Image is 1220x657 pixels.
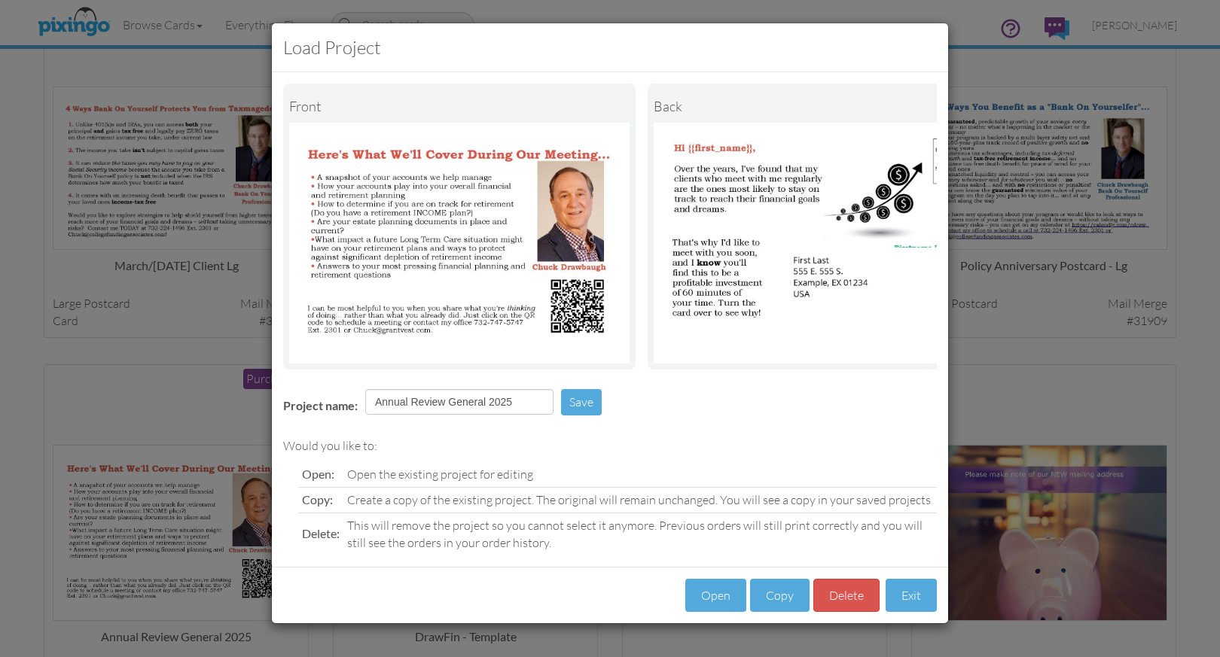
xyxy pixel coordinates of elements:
[283,35,937,60] h3: Load Project
[302,467,334,481] span: Open:
[1219,656,1220,657] iframe: Chat
[813,579,880,613] button: Delete
[302,526,340,540] span: Delete:
[886,579,937,613] button: Exit
[289,90,630,123] div: Front
[365,389,554,415] input: Enter project name
[289,123,630,363] img: Landscape Image
[283,397,358,415] label: Project name:
[750,579,810,613] button: Copy
[302,492,333,506] span: Copy:
[343,487,937,513] td: Create a copy of the existing project. The original will remain unchanged. You will see a copy in...
[343,462,937,487] td: Open the existing project for editing
[654,123,994,363] img: Portrait Image
[283,437,937,455] div: Would you like to:
[561,389,602,415] button: Save
[654,90,994,123] div: back
[685,579,746,613] button: Open
[343,513,937,555] td: This will remove the project so you cannot select it anymore. Previous orders will still print co...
